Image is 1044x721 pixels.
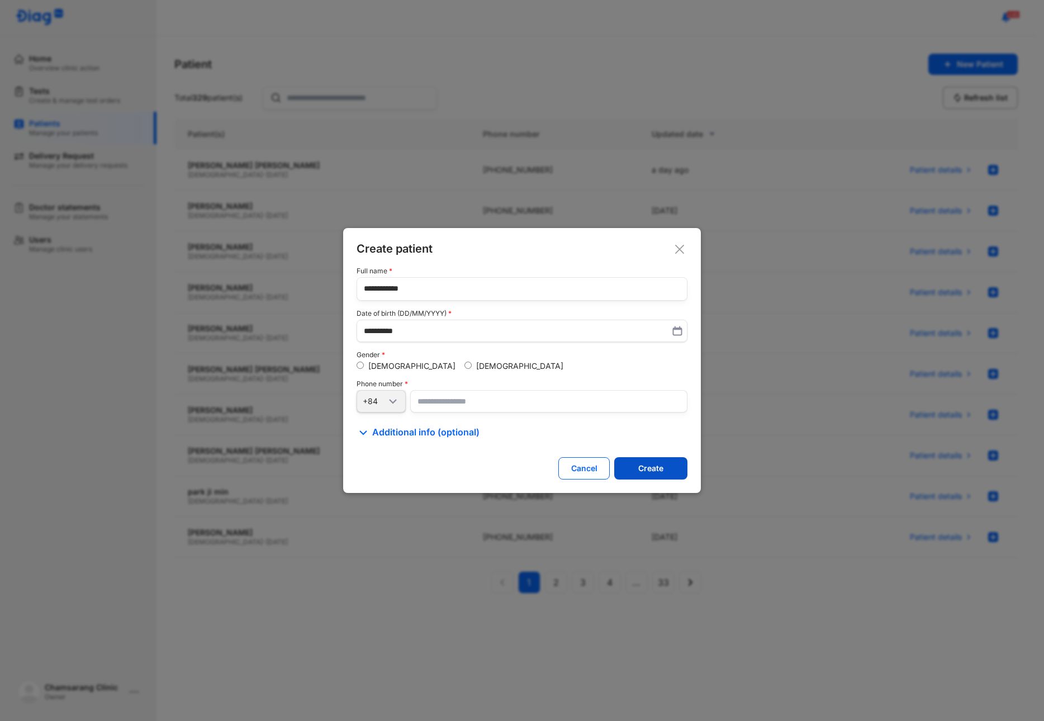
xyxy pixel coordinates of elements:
[638,463,663,473] div: Create
[357,267,687,275] div: Full name
[357,380,687,388] div: Phone number
[368,361,455,371] label: [DEMOGRAPHIC_DATA]
[363,396,386,406] div: +84
[476,361,563,371] label: [DEMOGRAPHIC_DATA]
[357,241,687,256] div: Create patient
[372,426,480,439] span: Additional info (optional)
[357,351,687,359] div: Gender
[357,310,687,317] div: Date of birth (DD/MM/YYYY)
[558,457,610,480] button: Cancel
[614,457,687,480] button: Create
